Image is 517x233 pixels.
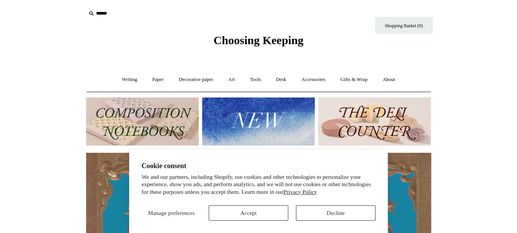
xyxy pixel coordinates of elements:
a: Privacy Policy [283,189,317,195]
p: We and our partners, including Shopify, use cookies and other technologies to personalize your ex... [141,174,376,196]
img: 202302 Composition ledgers.jpg__PID:69722ee6-fa44-49dd-a067-31375e5d54ec [86,97,199,145]
a: Tools [243,69,268,90]
a: Desk [269,69,293,90]
img: New.jpg__PID:f73bdf93-380a-4a35-bcfe-7823039498e1 [202,97,315,145]
span: Choosing Keeping [213,34,303,46]
button: Manage preferences [141,205,201,221]
button: Decline [296,205,376,221]
a: Accessories [294,69,332,90]
a: Choosing Keeping [213,40,303,45]
a: Art [221,69,242,90]
img: The Deli Counter [318,97,431,145]
button: Accept [209,205,288,221]
h2: Cookie consent [141,162,376,170]
span: Manage preferences [148,210,194,216]
a: Gifts & Wrap [333,69,374,90]
a: Decorative paper [172,69,220,90]
a: Writing [115,69,144,90]
a: About [376,69,402,90]
a: Paper [145,69,171,90]
a: Shopping Basket (0) [375,17,433,34]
